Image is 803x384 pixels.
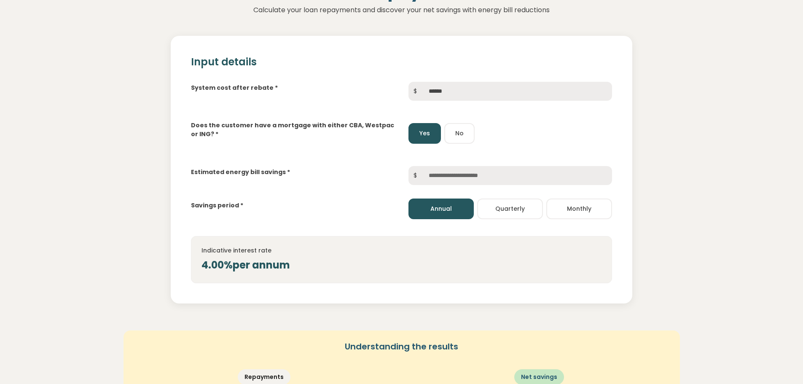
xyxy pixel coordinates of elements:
[408,166,422,185] span: $
[191,56,612,68] h2: Input details
[546,199,612,219] button: Monthly
[134,341,670,352] h5: Understanding the results
[201,258,602,273] div: 4.00% per annum
[201,247,602,254] h4: Indicative interest rate
[191,201,243,210] label: Savings period *
[477,199,543,219] button: Quarterly
[408,123,441,144] button: Yes
[408,82,422,101] span: $
[191,121,395,139] label: Does the customer have a mortgage with either CBA, Westpac or ING? *
[408,199,474,219] button: Annual
[444,123,475,144] button: No
[191,83,278,92] label: System cost after rebate *
[191,168,290,177] label: Estimated energy bill savings *
[124,5,680,16] p: Calculate your loan repayments and discover your net savings with energy bill reductions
